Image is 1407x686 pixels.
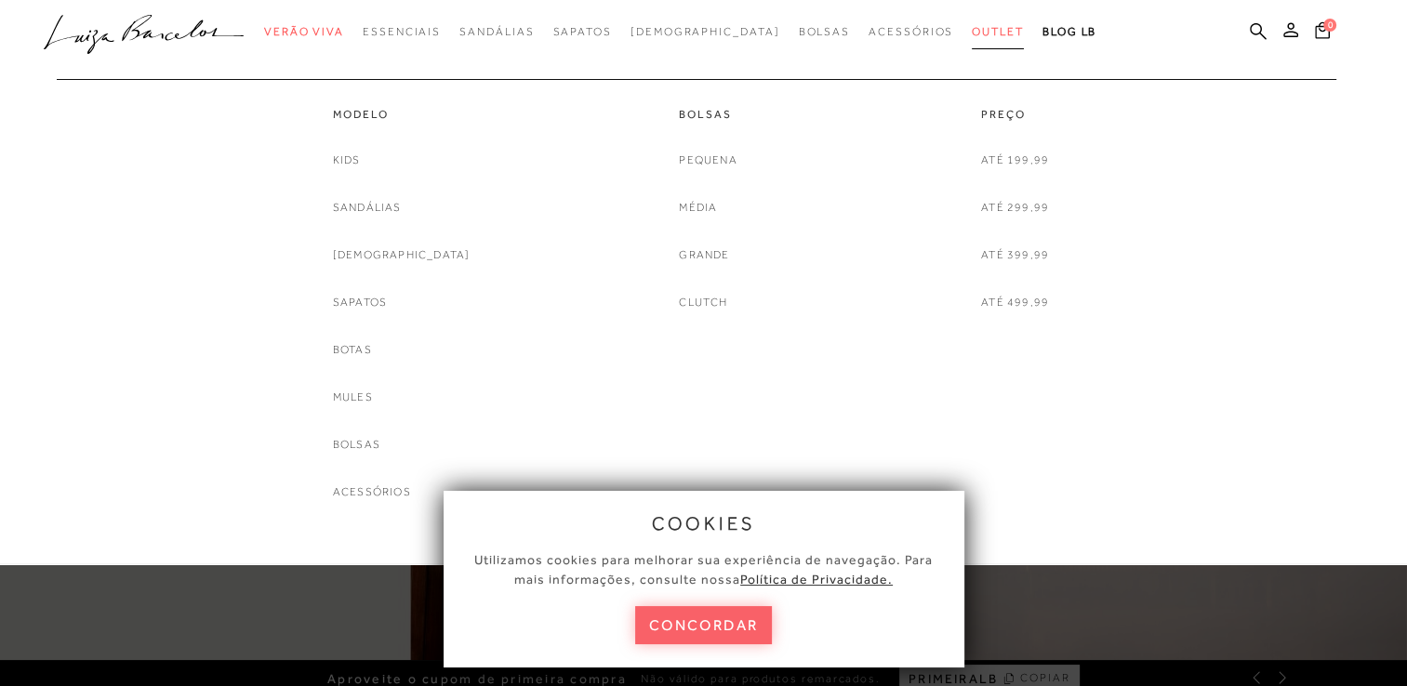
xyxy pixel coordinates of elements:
[630,15,780,49] a: noSubCategoriesText
[869,15,953,49] a: categoryNavScreenReaderText
[981,151,1049,170] a: noSubCategoriesText
[333,293,387,312] a: noSubCategoriesText
[652,513,756,534] span: cookies
[363,25,441,38] span: Essenciais
[981,245,1049,265] a: noSubCategoriesText
[459,25,534,38] span: Sandálias
[679,293,727,312] a: noSubCategoriesText
[981,293,1049,312] a: noSubCategoriesText
[869,25,953,38] span: Acessórios
[333,340,372,360] a: noSubCategoriesText
[363,15,441,49] a: categoryNavScreenReaderText
[333,245,471,265] a: noSubCategoriesText
[679,245,729,265] a: noSubCategoriesText
[679,198,717,218] a: noSubCategoriesText
[740,572,893,587] a: Política de Privacidade.
[798,15,850,49] a: categoryNavScreenReaderText
[333,482,411,502] a: noSubCategoriesText
[474,552,933,587] span: Utilizamos cookies para melhorar sua experiência de navegação. Para mais informações, consulte nossa
[1042,15,1096,49] a: BLOG LB
[1042,25,1096,38] span: BLOG LB
[333,198,402,218] a: noSubCategoriesText
[981,198,1049,218] a: noSubCategoriesText
[972,15,1024,49] a: categoryNavScreenReaderText
[333,107,471,123] a: categoryNavScreenReaderText
[679,151,737,170] a: noSubCategoriesText
[333,151,361,170] a: noSubCategoriesText
[333,435,380,455] a: noSubCategoriesText
[798,25,850,38] span: Bolsas
[630,25,780,38] span: [DEMOGRAPHIC_DATA]
[552,25,611,38] span: Sapatos
[679,107,737,123] a: categoryNavScreenReaderText
[1323,19,1336,32] span: 0
[972,25,1024,38] span: Outlet
[981,107,1049,123] a: categoryNavScreenReaderText
[552,15,611,49] a: categoryNavScreenReaderText
[1309,20,1335,46] button: 0
[264,25,344,38] span: Verão Viva
[459,15,534,49] a: categoryNavScreenReaderText
[635,606,773,644] button: concordar
[264,15,344,49] a: categoryNavScreenReaderText
[333,388,373,407] a: noSubCategoriesText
